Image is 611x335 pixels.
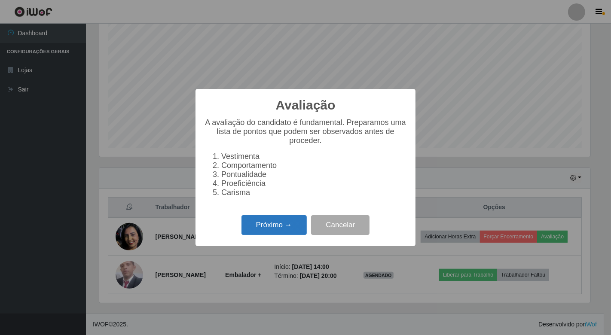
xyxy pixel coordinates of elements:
li: Proeficiência [221,179,407,188]
p: A avaliação do candidato é fundamental. Preparamos uma lista de pontos que podem ser observados a... [204,118,407,145]
li: Vestimenta [221,152,407,161]
li: Carisma [221,188,407,197]
li: Pontualidade [221,170,407,179]
button: Próximo → [241,215,307,235]
button: Cancelar [311,215,370,235]
h2: Avaliação [276,97,336,113]
li: Comportamento [221,161,407,170]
